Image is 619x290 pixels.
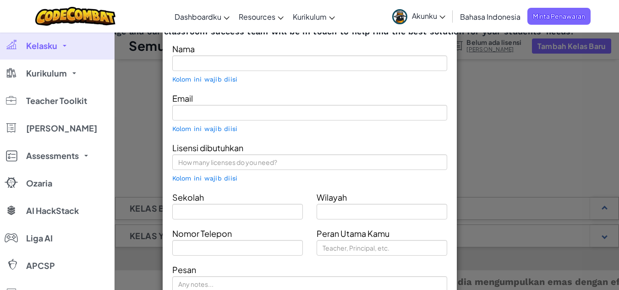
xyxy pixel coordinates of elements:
span: Teacher Toolkit [26,97,87,105]
span: Kolom ini wajib diisi [172,175,238,182]
span: Akunku [412,11,445,21]
a: Bahasa Indonesia [455,4,525,29]
a: Dashboardku [170,4,234,29]
span: AI HackStack [26,207,79,215]
span: Wilayah [317,192,347,202]
span: Kurikulum [293,12,327,22]
a: Akunku [388,2,450,31]
img: CodeCombat logo [35,7,115,26]
span: Nomor Telepon [172,228,232,239]
span: [PERSON_NAME] [26,124,97,132]
span: Liga AI [26,234,53,242]
span: Lisensi dibutuhkan [172,142,243,153]
img: avatar [392,9,407,24]
span: Kurikulum [26,69,67,77]
a: Kurikulum [288,4,340,29]
span: Ozaria [26,179,52,187]
span: Kelasku [26,42,57,50]
span: Bahasa Indonesia [460,12,520,22]
span: Peran Utama Kamu [317,228,389,239]
span: Email [172,93,193,104]
span: Kolom ini wajib diisi [172,76,238,83]
span: Sekolah [172,192,204,202]
span: Pesan [172,264,196,275]
input: How many licenses do you need? [172,154,447,170]
span: Assessments [26,152,79,160]
span: Resources [239,12,275,22]
a: Resources [234,4,288,29]
span: Dashboardku [175,12,221,22]
span: Kolom ini wajib diisi [172,125,238,132]
input: Teacher, Principal, etc. [317,240,447,256]
a: Minta Penawaran [527,8,591,25]
span: Nama [172,44,195,54]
